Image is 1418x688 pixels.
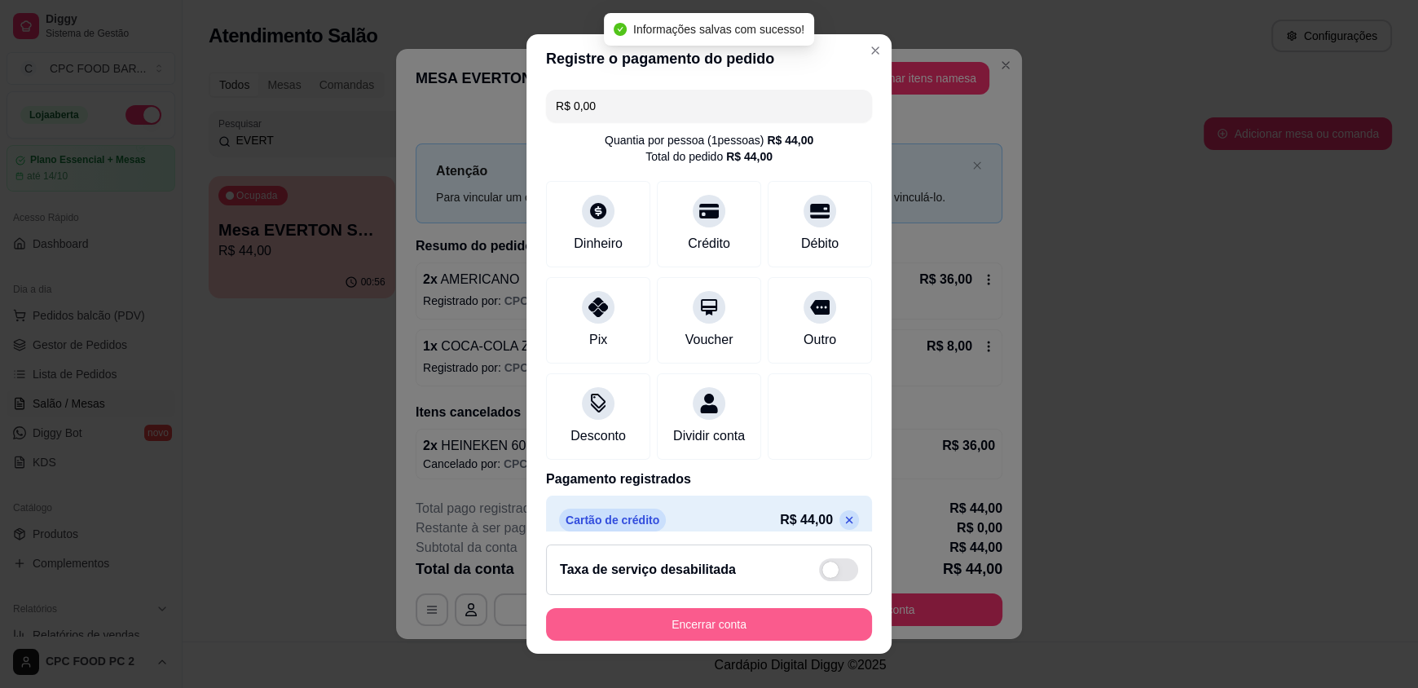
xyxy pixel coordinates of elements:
[780,510,833,530] p: R$ 44,00
[560,560,736,580] h2: Taxa de serviço desabilitada
[574,234,623,254] div: Dinheiro
[546,608,872,641] button: Encerrar conta
[767,132,813,148] div: R$ 44,00
[589,330,607,350] div: Pix
[559,509,666,531] p: Cartão de crédito
[526,34,892,83] header: Registre o pagamento do pedido
[688,234,730,254] div: Crédito
[726,148,773,165] div: R$ 44,00
[556,90,862,122] input: Ex.: hambúrguer de cordeiro
[685,330,733,350] div: Voucher
[614,23,627,36] span: check-circle
[801,234,839,254] div: Débito
[546,470,872,489] p: Pagamento registrados
[570,426,626,446] div: Desconto
[645,148,773,165] div: Total do pedido
[605,132,813,148] div: Quantia por pessoa ( 1 pessoas)
[633,23,804,36] span: Informações salvas com sucesso!
[804,330,836,350] div: Outro
[673,426,745,446] div: Dividir conta
[862,37,888,64] button: Close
